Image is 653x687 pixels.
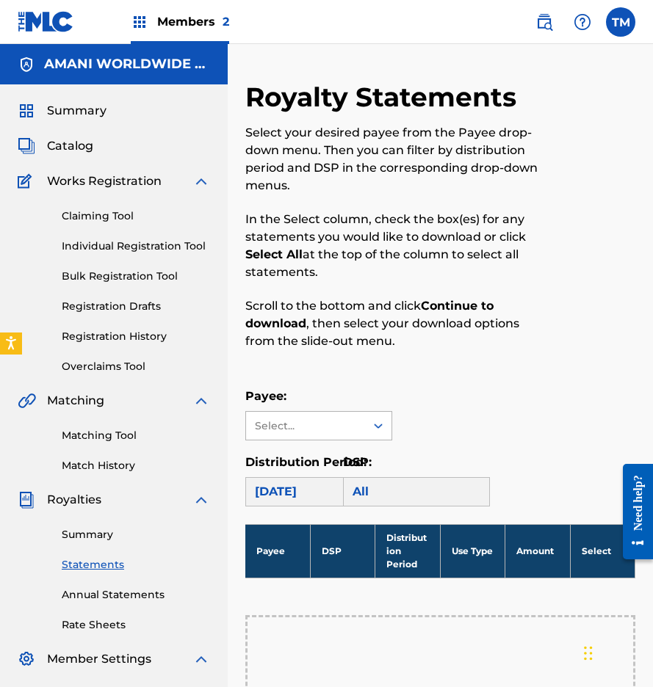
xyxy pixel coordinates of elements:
[574,13,591,31] img: help
[245,524,310,578] th: Payee
[18,102,107,120] a: SummarySummary
[62,359,210,374] a: Overclaims Tool
[505,524,570,578] th: Amount
[18,650,35,668] img: Member Settings
[245,81,524,114] h2: Royalty Statements
[570,524,635,578] th: Select
[47,491,101,509] span: Royalties
[192,392,210,410] img: expand
[18,172,37,190] img: Works Registration
[62,269,210,284] a: Bulk Registration Tool
[245,124,546,195] p: Select your desired payee from the Payee drop-down menu. Then you can filter by distribution peri...
[62,617,210,633] a: Rate Sheets
[62,329,210,344] a: Registration History
[245,455,367,469] label: Distribution Period:
[343,455,372,469] label: DSP:
[310,524,375,578] th: DSP
[375,524,440,578] th: Distribution Period
[192,172,210,190] img: expand
[47,102,107,120] span: Summary
[245,389,286,403] label: Payee:
[18,137,35,155] img: Catalog
[18,11,74,32] img: MLC Logo
[580,617,653,687] iframe: Chat Widget
[47,650,151,668] span: Member Settings
[47,172,162,190] span: Works Registration
[62,527,210,542] a: Summary
[62,239,210,254] a: Individual Registration Tool
[606,7,635,37] div: User Menu
[612,448,653,574] iframe: Resource Center
[62,428,210,443] a: Matching Tool
[568,7,597,37] div: Help
[18,137,93,155] a: CatalogCatalog
[255,418,355,434] div: Select...
[192,491,210,509] img: expand
[62,299,210,314] a: Registration Drafts
[535,13,553,31] img: search
[47,392,104,410] span: Matching
[584,631,593,675] div: Drag
[62,587,210,603] a: Annual Statements
[192,650,210,668] img: expand
[47,137,93,155] span: Catalog
[223,15,229,29] span: 2
[44,56,210,73] h5: AMANI WORLDWIDE PUBLISHING
[245,211,546,281] p: In the Select column, check the box(es) for any statements you would like to download or click at...
[18,491,35,509] img: Royalties
[18,56,35,73] img: Accounts
[62,458,210,473] a: Match History
[131,13,148,31] img: Top Rightsholders
[18,102,35,120] img: Summary
[440,524,505,578] th: Use Type
[245,297,546,350] p: Scroll to the bottom and click , then select your download options from the slide-out menu.
[62,208,210,224] a: Claiming Tool
[157,13,229,30] span: Members
[530,7,559,37] a: Public Search
[62,557,210,572] a: Statements
[18,392,36,410] img: Matching
[245,247,303,261] strong: Select All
